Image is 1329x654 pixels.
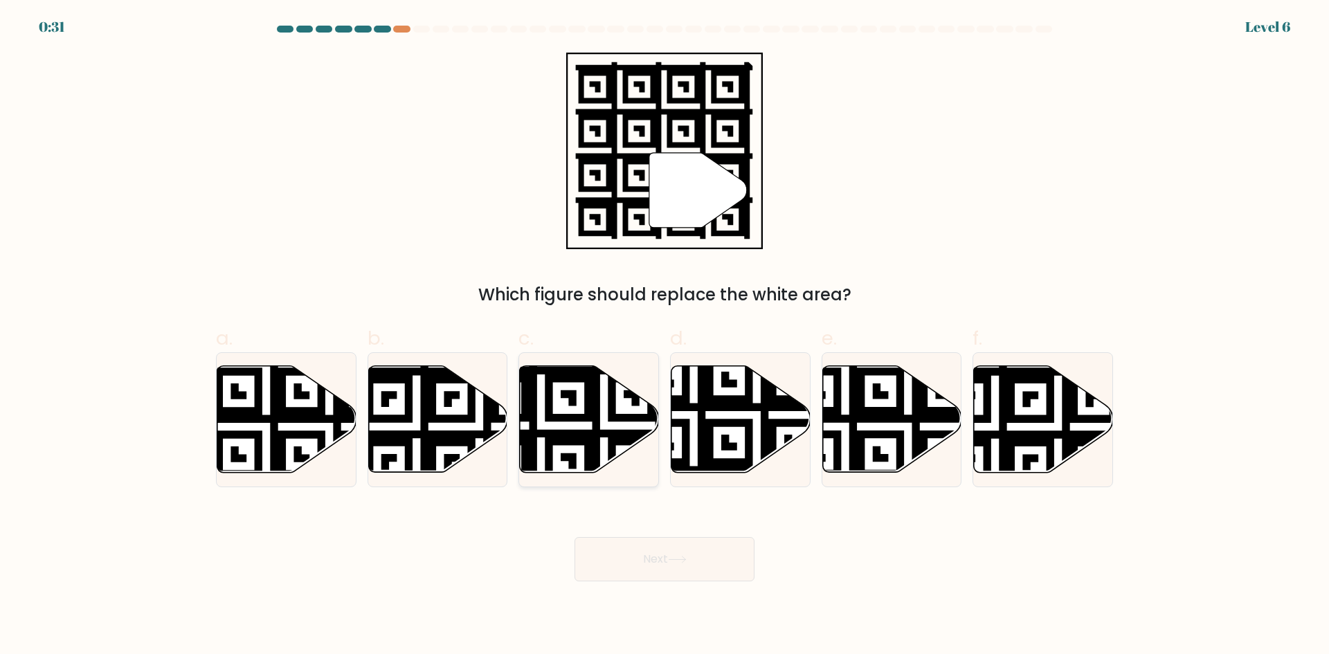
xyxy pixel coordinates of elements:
span: c. [518,325,534,352]
span: f. [973,325,982,352]
span: b. [368,325,384,352]
button: Next [575,537,754,581]
div: Level 6 [1245,17,1290,37]
div: 0:31 [39,17,65,37]
g: " [649,153,747,228]
span: e. [822,325,837,352]
span: d. [670,325,687,352]
span: a. [216,325,233,352]
div: Which figure should replace the white area? [224,282,1105,307]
